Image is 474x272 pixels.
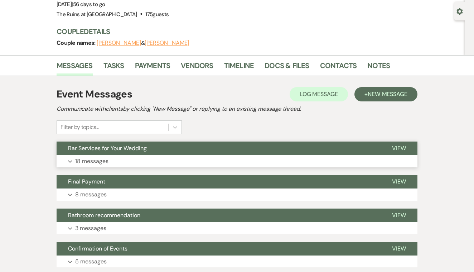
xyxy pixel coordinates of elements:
a: Payments [135,60,170,76]
span: Log Message [300,90,338,98]
span: & [97,39,189,47]
button: View [381,242,417,256]
button: 5 messages [57,256,417,268]
a: Docs & Files [265,60,309,76]
a: Timeline [224,60,254,76]
span: View [392,144,406,152]
span: 175 guests [145,11,169,18]
button: Log Message [290,87,348,101]
a: Vendors [181,60,213,76]
h2: Communicate with clients by clicking "New Message" or replying to an existing message thread. [57,105,417,113]
a: Contacts [320,60,357,76]
button: [PERSON_NAME] [145,40,189,46]
button: View [381,142,417,155]
span: | [72,1,105,8]
span: [DATE] [57,1,105,8]
p: 8 messages [75,190,107,199]
button: Bar Services for Your Wedding [57,142,381,155]
p: 5 messages [75,257,107,266]
button: 8 messages [57,189,417,201]
button: View [381,209,417,222]
a: Notes [367,60,390,76]
button: Open lead details [456,8,463,14]
a: Tasks [103,60,124,76]
button: 18 messages [57,155,417,167]
p: 3 messages [75,224,106,233]
span: View [392,178,406,185]
span: Bathroom recommendation [68,211,140,219]
span: View [392,245,406,252]
span: New Message [368,90,407,98]
span: Bar Services for Your Wedding [68,144,147,152]
span: 56 days to go [73,1,105,8]
span: The Ruins at [GEOGRAPHIC_DATA] [57,11,137,18]
button: 3 messages [57,222,417,234]
div: Filter by topics... [61,123,99,132]
button: Final Payment [57,175,381,189]
button: Confirmation of Events [57,242,381,256]
p: 18 messages [75,157,108,166]
span: Final Payment [68,178,105,185]
button: View [381,175,417,189]
button: +New Message [354,87,417,101]
span: Confirmation of Events [68,245,127,252]
h1: Event Messages [57,87,132,102]
a: Messages [57,60,93,76]
button: Bathroom recommendation [57,209,381,222]
h3: Couple Details [57,27,458,37]
span: Couple names: [57,39,97,47]
button: [PERSON_NAME] [97,40,141,46]
span: View [392,211,406,219]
